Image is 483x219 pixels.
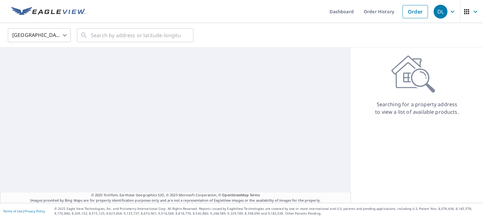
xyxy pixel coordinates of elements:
a: Terms [250,193,260,197]
a: Privacy Policy [25,209,45,213]
input: Search by address or latitude-longitude [91,26,180,44]
div: [GEOGRAPHIC_DATA] [8,26,71,44]
a: Terms of Use [3,209,23,213]
p: © 2025 Eagle View Technologies, Inc. and Pictometry International Corp. All Rights Reserved. Repo... [54,206,480,216]
p: Searching for a property address to view a list of available products. [375,101,459,116]
a: OpenStreetMap [222,193,248,197]
img: EV Logo [11,7,86,16]
a: Order [402,5,428,18]
span: © 2025 TomTom, Earthstar Geographics SIO, © 2025 Microsoft Corporation, © [91,193,260,198]
p: | [3,209,45,213]
div: DL [434,5,447,19]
